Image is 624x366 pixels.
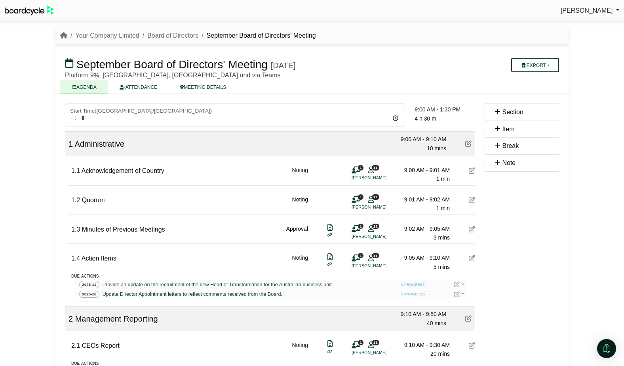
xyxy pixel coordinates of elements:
div: 9:02 AM - 9:05 AM [394,224,450,233]
span: 1 [358,224,363,229]
div: 9:01 AM - 9:02 AM [394,195,450,204]
div: Open Intercom Messenger [597,339,616,358]
div: 9:00 AM - 9:10 AM [391,135,446,144]
span: Minutes of Previous Meetings [82,226,165,233]
span: 1.4 [71,255,80,262]
span: 40 mins [427,320,446,326]
a: ATTENDANCE [108,80,169,94]
a: Provide an update on the recruitment of the new Head of Transformation for the Australian busines... [101,281,335,289]
button: Export [511,58,559,72]
span: 4 h 30 m [415,115,436,122]
span: 1.1 [71,167,80,174]
span: 1 min [436,176,450,182]
span: Administrative [75,140,125,148]
span: 1.2 [71,197,80,203]
a: Update Director Appointment letters to reflect comments received from the Board. [101,290,284,298]
span: 5 mins [434,264,450,270]
div: Noting [292,166,308,184]
div: Noting [292,195,308,213]
div: due actions [71,271,475,280]
span: IN PROGRESS [397,291,427,298]
span: 11 [372,224,379,229]
a: [PERSON_NAME] [561,6,619,16]
span: 3 mins [434,234,450,241]
div: Noting [292,341,308,358]
span: Management Reporting [75,314,158,323]
span: 2025-11 [79,281,99,288]
span: September Board of Directors' Meeting [76,58,268,71]
span: [PERSON_NAME] [561,7,613,14]
span: 1 [358,340,363,345]
li: [PERSON_NAME] [352,263,411,269]
a: AGENDA [60,80,108,94]
div: 9:05 AM - 9:10 AM [394,253,450,262]
div: 9:10 AM - 9:50 AM [391,310,446,318]
div: [DATE] [271,61,296,70]
span: 1 [358,165,363,170]
span: Action Items [82,255,116,262]
span: 1 [358,253,363,258]
span: 2025-15 [79,291,99,298]
span: 2 [68,314,73,323]
span: 10 mins [427,145,446,151]
img: BoardcycleBlackGreen-aaafeed430059cb809a45853b8cf6d952af9d84e6e89e1f1685b34bfd5cb7d64.svg [5,6,54,15]
span: 11 [372,253,379,258]
li: September Board of Directors' Meeting [198,31,316,41]
div: 9:10 AM - 9:30 AM [394,341,450,349]
span: Quorum [82,197,105,203]
span: 2.1 [71,342,80,349]
span: 1 [358,194,363,199]
a: Board of Directors [147,32,198,39]
li: [PERSON_NAME] [352,233,411,240]
span: 1.3 [71,226,80,233]
span: Note [502,159,516,166]
li: [PERSON_NAME] [352,349,411,356]
span: CEOs Report [82,342,120,349]
div: Noting [292,253,308,271]
span: 11 [372,165,379,170]
div: 9:00 AM - 1:30 PM [415,105,475,114]
li: [PERSON_NAME] [352,174,411,181]
span: Acknowledgement of Country [82,167,164,174]
li: [PERSON_NAME] [352,204,411,211]
div: Approval [286,224,308,242]
span: 11 [372,194,379,199]
span: Section [502,109,523,115]
nav: breadcrumb [60,31,316,41]
span: Item [502,126,514,132]
a: Your Company Limited [75,32,139,39]
span: 11 [372,340,379,345]
span: 1 min [436,205,450,211]
div: 9:00 AM - 9:01 AM [394,166,450,174]
span: IN PROGRESS [397,282,427,288]
a: MEETING DETAILS [169,80,238,94]
span: 20 mins [430,351,450,357]
span: 1 [68,140,73,148]
span: Break [502,142,519,149]
span: Platform 9¾, [GEOGRAPHIC_DATA], [GEOGRAPHIC_DATA] and via Teams [65,72,280,79]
